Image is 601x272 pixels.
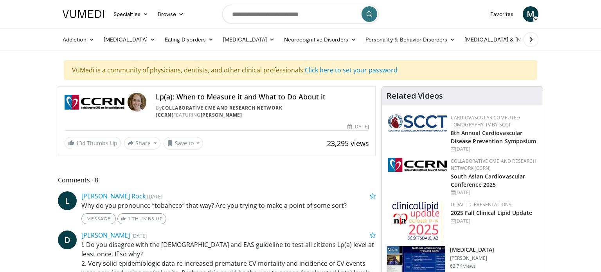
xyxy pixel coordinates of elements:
h4: Lp(a): When to Measure it and What to Do About it [156,93,369,101]
h4: Related Videos [387,91,443,101]
a: South Asian Cardiovascular Conference 2025 [451,173,525,188]
a: Addiction [58,32,99,47]
a: [MEDICAL_DATA] & [MEDICAL_DATA] [460,32,572,47]
a: Cardiovascular Computed Tomography TV by SCCT [451,114,520,128]
a: L [58,191,77,210]
a: [MEDICAL_DATA] [99,32,160,47]
a: [PERSON_NAME] [201,112,242,118]
a: [MEDICAL_DATA] [218,32,279,47]
a: [PERSON_NAME] [81,231,130,240]
a: M [523,6,538,22]
img: 51a70120-4f25-49cc-93a4-67582377e75f.png.150x105_q85_autocrop_double_scale_upscale_version-0.2.png [388,114,447,131]
div: [DATE] [347,123,369,130]
span: 23,295 views [327,139,369,148]
a: Collaborative CME and Research Network (CCRN) [156,104,282,118]
a: Collaborative CME and Research Network (CCRN) [451,158,536,171]
div: [DATE] [451,146,536,153]
a: Favorites [486,6,518,22]
a: 134 Thumbs Up [65,137,121,149]
h3: [MEDICAL_DATA] [450,246,495,254]
a: Click here to set your password [305,66,398,74]
button: Share [124,137,160,150]
p: [PERSON_NAME] [450,255,495,261]
small: [DATE] [147,193,162,200]
a: Browse [153,6,189,22]
div: [DATE] [451,218,536,225]
a: Message [81,213,116,224]
div: [DATE] [451,189,536,196]
input: Search topics, interventions [222,5,379,23]
button: Save to [164,137,203,150]
a: Personality & Behavior Disorders [361,32,460,47]
a: 1 Thumbs Up [117,213,166,224]
a: 8th Annual Cardiovascular Disease Prevention Symposium [451,129,536,145]
div: Didactic Presentations [451,201,536,208]
a: Neurocognitive Disorders [279,32,361,47]
span: 134 [76,139,85,147]
img: Collaborative CME and Research Network (CCRN) [65,93,124,112]
img: d65bce67-f81a-47c5-b47d-7b8806b59ca8.jpg.150x105_q85_autocrop_double_scale_upscale_version-0.2.jpg [392,201,443,242]
p: Why do you pronounce “tobahcco“ that way? Are you trying to make a point of some sort? [81,201,376,210]
div: By FEATURING [156,104,369,119]
img: VuMedi Logo [63,10,104,18]
span: 1 [128,216,131,222]
a: D [58,231,77,249]
p: 62.7K views [450,263,476,269]
img: Avatar [128,93,146,112]
span: Comments 8 [58,175,376,185]
a: [PERSON_NAME] Rock [81,192,146,200]
img: a04ee3ba-8487-4636-b0fb-5e8d268f3737.png.150x105_q85_autocrop_double_scale_upscale_version-0.2.png [388,158,447,172]
div: VuMedi is a community of physicians, dentists, and other clinical professionals. [64,60,537,80]
small: [DATE] [131,232,147,239]
a: Specialties [109,6,153,22]
a: Eating Disorders [160,32,218,47]
a: 2025 Fall Clinical Lipid Update [451,209,532,216]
